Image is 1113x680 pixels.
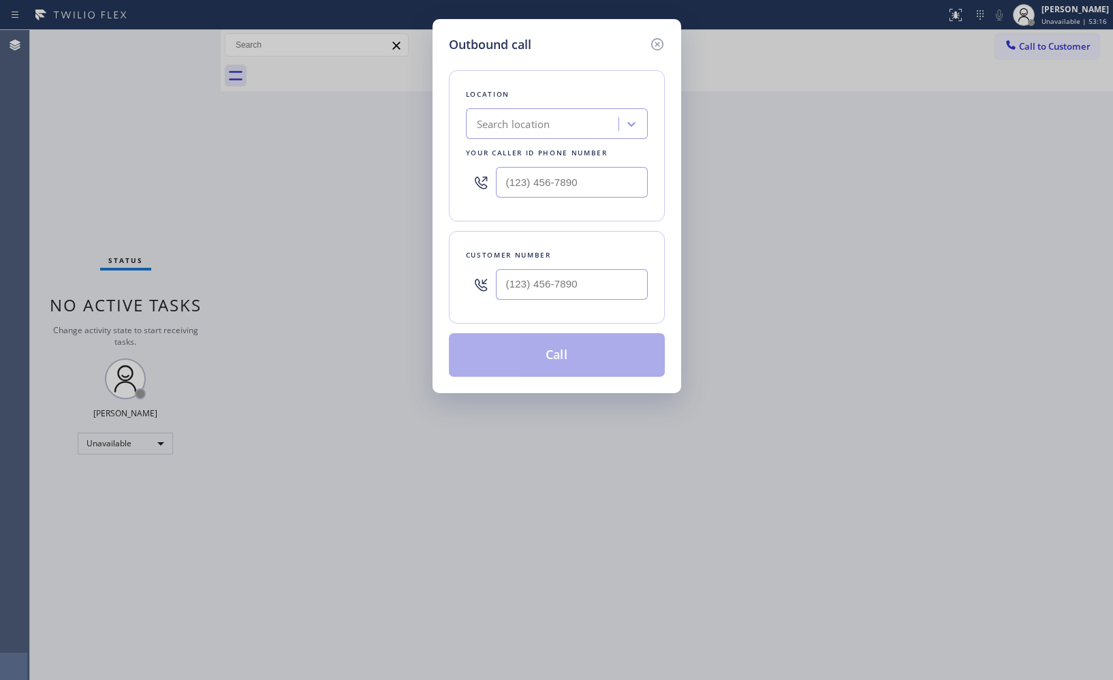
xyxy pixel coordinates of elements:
[496,269,648,300] input: (123) 456-7890
[466,146,648,160] div: Your caller id phone number
[466,87,648,102] div: Location
[449,35,531,54] h5: Outbound call
[466,248,648,262] div: Customer number
[449,333,665,377] button: Call
[477,117,550,132] div: Search location
[496,167,648,198] input: (123) 456-7890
